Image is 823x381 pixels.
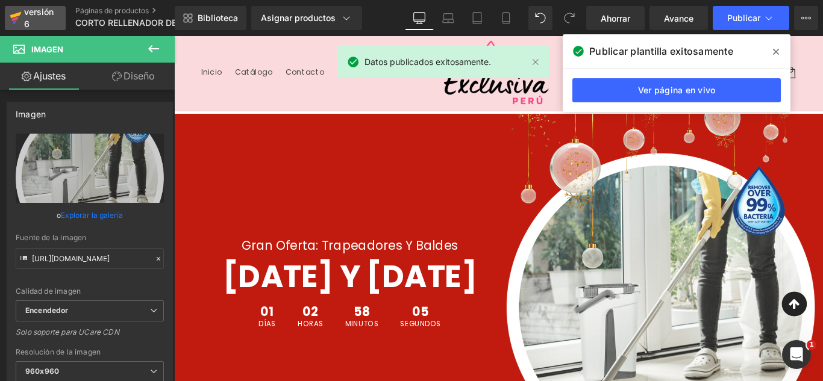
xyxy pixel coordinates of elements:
font: 01 [97,300,112,319]
button: Publicar [713,6,789,30]
summary: Búsqueda [627,28,653,54]
font: Biblioteca [198,13,238,23]
font: Gran oferta: trapeadores y baldes [76,226,319,245]
a: Nueva Biblioteca [175,6,246,30]
font: Horas [139,318,167,329]
font: Encendedor [25,306,68,315]
a: De oficina [405,6,434,30]
font: Publicar [727,13,760,23]
font: 02 [144,300,162,319]
font: Días [95,318,114,329]
font: Contacto [125,34,169,46]
font: Asignar productos [261,13,336,23]
font: Ajustes [33,70,66,82]
font: Imagen [31,45,63,54]
font: 960x960 [25,367,59,376]
a: versión 6 [5,6,66,30]
font: [DATE] y [DATE] [55,246,340,294]
font: Solo soporte para UCare CDN [16,327,119,336]
font: Avance [664,13,693,23]
input: Enlace [16,248,164,269]
a: Diseño [90,63,177,90]
font: Resolución de la imagen [16,347,101,356]
font: 05 [268,300,286,319]
font: Imagen [16,109,46,119]
a: Avance [649,6,708,30]
font: Catálogo [69,34,111,46]
font: CORTO RELLENADOR DE CADERA FAJERO [DATE] [75,17,277,28]
font: o [57,211,61,220]
font: 1 [809,341,814,348]
a: Móvil [492,6,521,30]
font: Explorar la galería [61,211,123,220]
button: Rehacer [557,6,581,30]
font: Segundos [254,318,300,329]
font: Publicar plantilla exitosamente [589,45,733,57]
button: Más [794,6,818,30]
a: Inicio [23,28,61,53]
a: Tableta [463,6,492,30]
font: Datos publicados exitosamente. [365,57,491,67]
font: Ahorrar [601,13,630,23]
font: Minutos [192,318,230,329]
font: Ver página en vivo [638,85,716,95]
font: Inicio [30,34,54,46]
a: Computadora portátil [434,6,463,30]
iframe: Chat en vivo de Intercom [782,340,811,369]
font: 58 [202,300,220,319]
font: Fuente de la imagen [16,233,86,242]
img: Exclusiva Perú [302,5,422,77]
font: Diseño [124,70,155,82]
a: Contacto [117,28,176,53]
font: Páginas de productos [75,6,149,15]
a: Ver página en vivo [572,78,781,102]
font: versión 6 [24,7,54,29]
a: Páginas de productos [75,6,214,16]
button: Deshacer [528,6,552,30]
font: Calidad de imagen [16,287,81,296]
a: Catálogo [61,28,118,53]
